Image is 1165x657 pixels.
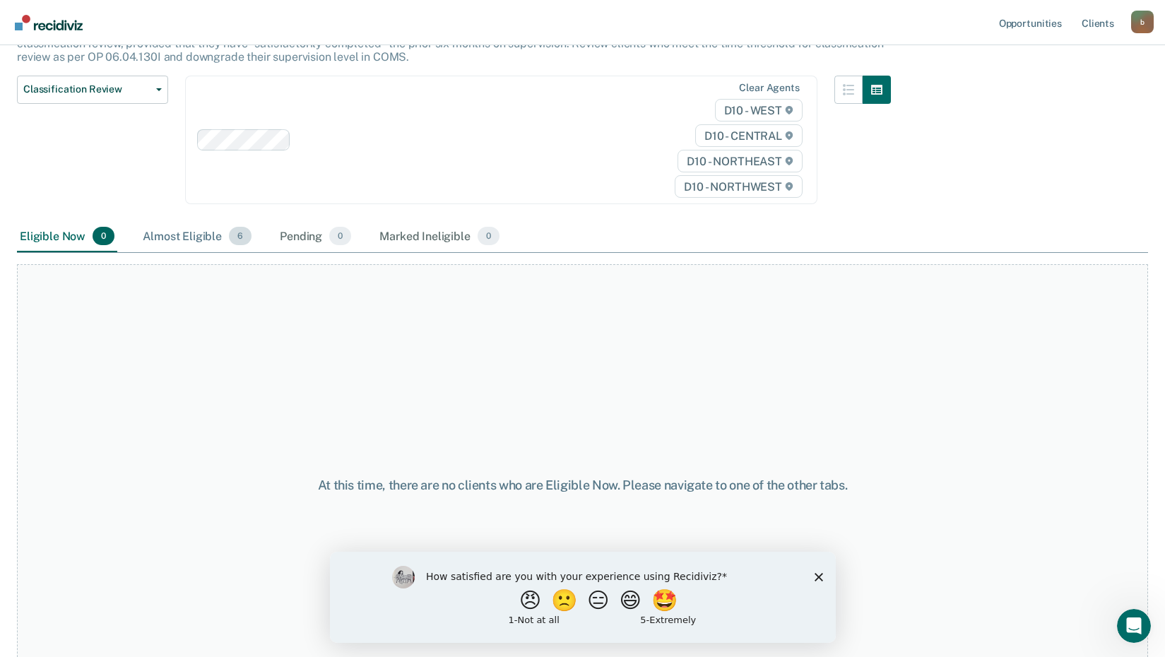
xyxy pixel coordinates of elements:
span: 0 [478,227,499,245]
span: 0 [93,227,114,245]
span: D10 - NORTHEAST [678,150,802,172]
div: b [1131,11,1154,33]
iframe: Survey by Kim from Recidiviz [330,552,836,643]
div: Eligible Now0 [17,221,117,252]
div: At this time, there are no clients who are Eligible Now. Please navigate to one of the other tabs. [300,478,865,493]
div: Almost Eligible6 [140,221,254,252]
span: D10 - NORTHWEST [675,175,802,198]
span: 0 [329,227,351,245]
div: Marked Ineligible0 [377,221,502,252]
div: Pending0 [277,221,354,252]
span: Classification Review [23,83,150,95]
button: Classification Review [17,76,168,104]
div: Clear agents [739,82,799,94]
img: Recidiviz [15,15,83,30]
iframe: Intercom live chat [1117,609,1151,643]
span: D10 - WEST [715,99,803,122]
span: D10 - CENTRAL [695,124,803,147]
span: 6 [229,227,252,245]
button: Profile dropdown button [1131,11,1154,33]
